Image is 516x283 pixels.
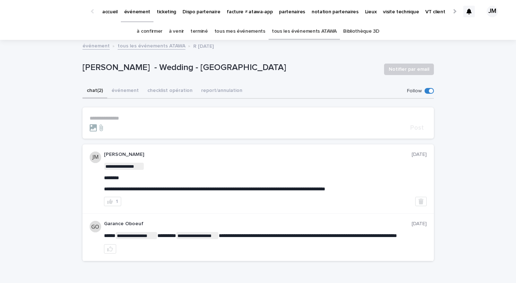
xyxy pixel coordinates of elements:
a: à confirmer [137,23,162,40]
img: Ls34BcGeRexTGTNfXpUC [14,4,84,19]
div: JM [487,6,498,17]
p: Garance Oboeuf [104,221,412,227]
a: à venir [169,23,184,40]
a: terminé [190,23,208,40]
span: Post [410,125,424,131]
p: [PERSON_NAME] [104,152,412,158]
button: événement [107,84,143,99]
a: Bibliothèque 3D [343,23,379,40]
a: tous mes événements [214,23,265,40]
button: like this post [104,244,116,254]
span: Notifier par email [389,66,429,73]
p: R [DATE] [193,42,214,50]
a: tous les événements ATAWA [118,41,185,50]
a: événement [82,41,110,50]
button: 1 [104,197,121,206]
button: Delete post [415,197,427,206]
p: [PERSON_NAME] - Wedding - [GEOGRAPHIC_DATA] [82,62,378,73]
button: Notifier par email [384,64,434,75]
button: Post [407,125,427,131]
p: Follow [407,88,422,94]
div: 1 [116,199,118,204]
p: [DATE] [412,221,427,227]
button: report/annulation [197,84,247,99]
p: [DATE] [412,152,427,158]
button: chat (2) [82,84,107,99]
button: checklist opération [143,84,197,99]
a: tous les événements ATAWA [272,23,337,40]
